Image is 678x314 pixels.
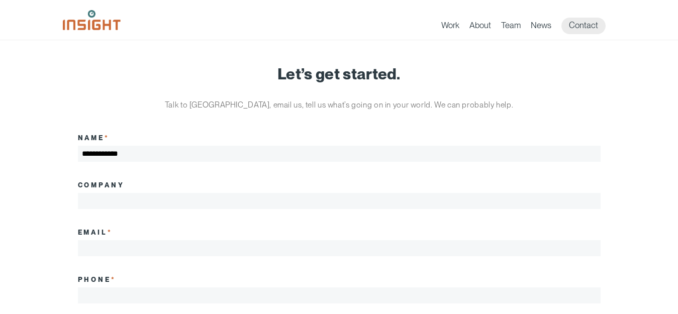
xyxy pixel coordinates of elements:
[78,65,601,82] h1: Let’s get started.
[78,228,113,236] label: Email
[469,20,491,34] a: About
[78,134,110,142] label: Name
[151,97,528,113] p: Talk to [GEOGRAPHIC_DATA], email us, tell us what’s going on in your world. We can probably help.
[78,181,125,189] label: Company
[561,18,606,34] a: Contact
[531,20,551,34] a: News
[501,20,521,34] a: Team
[441,18,616,34] nav: primary navigation menu
[441,20,459,34] a: Work
[78,275,117,283] label: Phone
[63,10,121,30] img: Insight Marketing Design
